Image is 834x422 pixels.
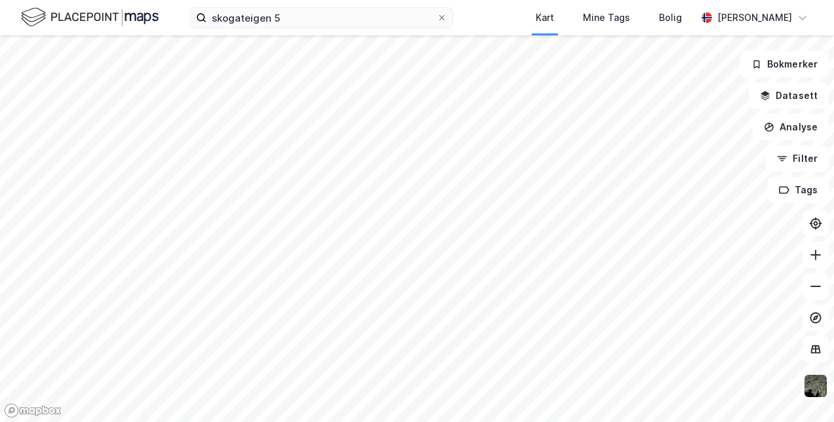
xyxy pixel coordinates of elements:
div: Bolig [659,10,682,26]
img: logo.f888ab2527a4732fd821a326f86c7f29.svg [21,6,159,29]
div: Mine Tags [583,10,630,26]
button: Bokmerker [740,51,829,77]
button: Filter [766,145,829,172]
iframe: Chat Widget [768,359,834,422]
button: Tags [768,177,829,203]
button: Analyse [753,114,829,140]
div: Kontrollprogram for chat [768,359,834,422]
a: Mapbox homepage [4,403,62,418]
button: Datasett [749,83,829,109]
div: [PERSON_NAME] [717,10,792,26]
input: Søk på adresse, matrikkel, gårdeiere, leietakere eller personer [207,8,437,28]
div: Kart [536,10,554,26]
